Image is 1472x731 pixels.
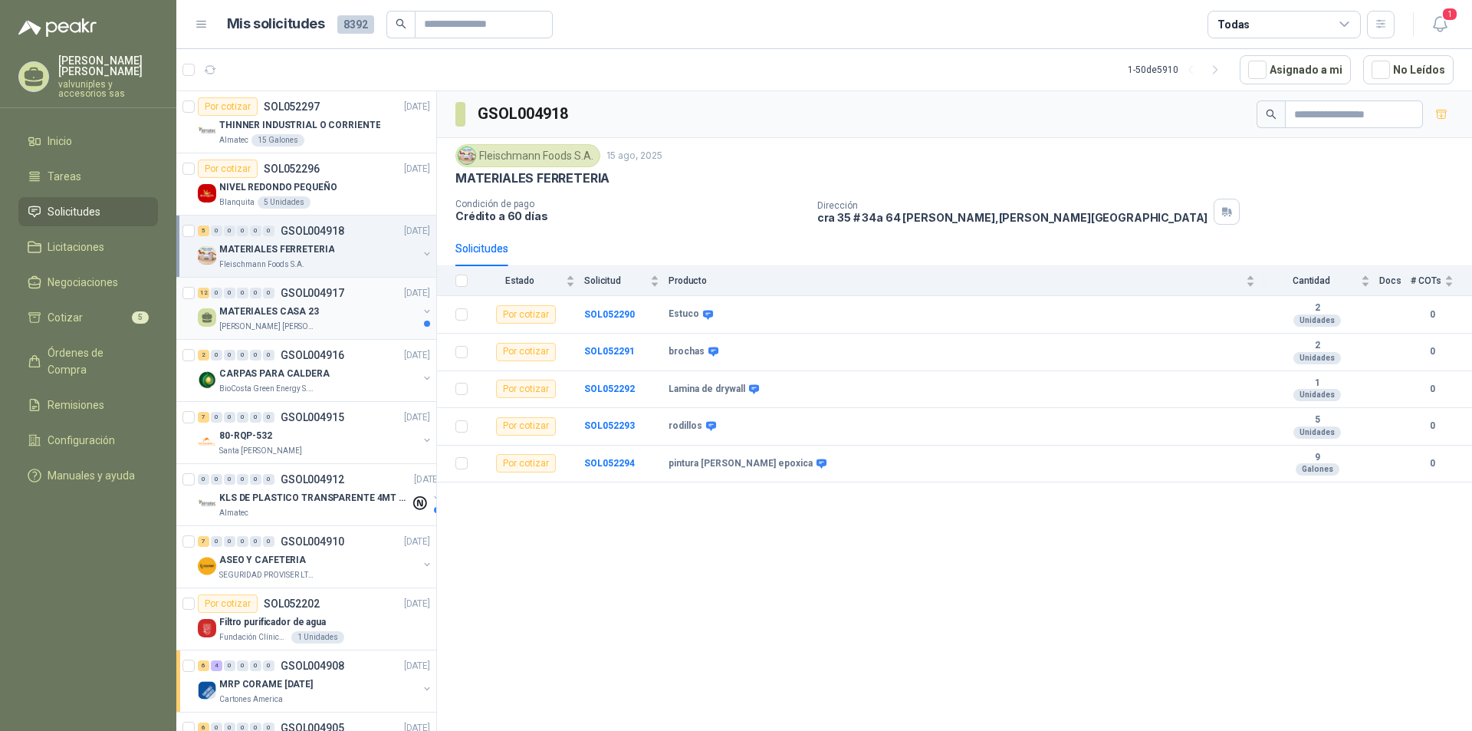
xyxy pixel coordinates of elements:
[198,557,216,575] img: Company Logo
[219,615,326,630] p: Filtro purificador de agua
[198,122,216,140] img: Company Logo
[1379,266,1411,296] th: Docs
[198,408,433,457] a: 7 0 0 0 0 0 GSOL004915[DATE] Company Logo80-RQP-532Santa [PERSON_NAME]
[198,184,216,203] img: Company Logo
[18,197,158,226] a: Solicitudes
[477,275,563,286] span: Estado
[496,305,556,324] div: Por cotizar
[219,491,410,505] p: KLS DE PLASTICO TRANSPARENTE 4MT CAL 4 Y CINTA TRA
[281,474,344,485] p: GSOL004912
[584,384,635,394] b: SOL052292
[132,311,149,324] span: 5
[584,309,635,320] a: SOL052290
[263,350,274,361] div: 0
[198,536,209,547] div: 7
[219,631,288,644] p: Fundación Clínica Shaio
[817,200,1208,211] p: Dirección
[455,170,609,186] p: MATERIALES FERRETERIA
[1128,58,1227,82] div: 1 - 50 de 5910
[18,303,158,332] a: Cotizar5
[584,420,635,431] b: SOL052293
[1411,419,1454,433] b: 0
[224,474,235,485] div: 0
[404,597,430,611] p: [DATE]
[263,288,274,298] div: 0
[584,266,669,296] th: Solicitud
[1411,344,1454,359] b: 0
[817,211,1208,224] p: cra 35 # 34a 64 [PERSON_NAME] , [PERSON_NAME][GEOGRAPHIC_DATA]
[291,631,344,644] div: 1 Unidades
[48,467,135,484] span: Manuales y ayuda
[224,226,235,236] div: 0
[18,232,158,262] a: Licitaciones
[176,588,436,650] a: Por cotizarSOL052202[DATE] Company LogoFiltro purificador de aguaFundación Clínica Shaio1 Unidades
[455,240,508,257] div: Solicitudes
[263,474,274,485] div: 0
[198,97,258,116] div: Por cotizar
[237,412,248,423] div: 0
[1264,377,1370,390] b: 1
[198,470,443,519] a: 0 0 0 0 0 0 GSOL004912[DATE] Company LogoKLS DE PLASTICO TRANSPARENTE 4MT CAL 4 Y CINTA TRAAlmatec
[1240,55,1351,84] button: Asignado a mi
[1264,414,1370,426] b: 5
[263,412,274,423] div: 0
[18,268,158,297] a: Negociaciones
[219,569,316,581] p: SEGURIDAD PROVISER LTDA
[48,397,104,413] span: Remisiones
[198,532,433,581] a: 7 0 0 0 0 0 GSOL004910[DATE] Company LogoASEO Y CAFETERIASEGURIDAD PROVISER LTDA
[58,80,158,98] p: valvuniples y accesorios sas
[250,412,261,423] div: 0
[1264,302,1370,314] b: 2
[396,18,406,29] span: search
[584,346,635,357] a: SOL052291
[227,13,325,35] h1: Mis solicitudes
[1411,275,1441,286] span: # COTs
[1293,314,1341,327] div: Unidades
[1426,11,1454,38] button: 1
[176,153,436,216] a: Por cotizarSOL052296[DATE] Company LogoNIVEL REDONDO PEQUEÑOBlanquita5 Unidades
[211,474,222,485] div: 0
[219,180,337,195] p: NIVEL REDONDO PEQUEÑO
[219,677,313,692] p: MRP CORAME [DATE]
[198,619,216,637] img: Company Logo
[224,660,235,671] div: 0
[198,681,216,700] img: Company Logo
[219,445,302,457] p: Santa [PERSON_NAME]
[224,350,235,361] div: 0
[455,144,600,167] div: Fleischmann Foods S.A.
[219,553,306,568] p: ASEO Y CAFETERIA
[198,284,433,333] a: 12 0 0 0 0 0 GSOL004917[DATE] MATERIALES CASA 23[PERSON_NAME] [PERSON_NAME]
[264,598,320,609] p: SOL052202
[219,134,248,147] p: Almatec
[198,222,433,271] a: 5 0 0 0 0 0 GSOL004918[DATE] Company LogoMATERIALES FERRETERIAFleischmann Foods S.A.
[1264,452,1370,464] b: 9
[18,127,158,156] a: Inicio
[1264,275,1358,286] span: Cantidad
[263,226,274,236] div: 0
[281,288,344,298] p: GSOL004917
[219,242,334,257] p: MATERIALES FERRETERIA
[224,412,235,423] div: 0
[211,350,222,361] div: 0
[404,286,430,301] p: [DATE]
[219,367,330,381] p: CARPAS PARA CALDERA
[198,346,433,395] a: 2 0 0 0 0 0 GSOL004916[DATE] Company LogoCARPAS PARA CALDERABioCosta Green Energy S.A.S
[669,266,1264,296] th: Producto
[211,536,222,547] div: 0
[48,203,100,220] span: Solicitudes
[18,390,158,420] a: Remisiones
[198,660,209,671] div: 6
[48,274,118,291] span: Negociaciones
[224,288,235,298] div: 0
[669,458,813,470] b: pintura [PERSON_NAME] epoxica
[237,350,248,361] div: 0
[496,454,556,473] div: Por cotizar
[219,507,248,519] p: Almatec
[48,239,104,255] span: Licitaciones
[219,118,380,133] p: THINNER INDUSTRIAL O CORRIENTE
[281,350,344,361] p: GSOL004916
[1293,352,1341,364] div: Unidades
[584,458,635,469] a: SOL052294
[455,199,805,209] p: Condición de pago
